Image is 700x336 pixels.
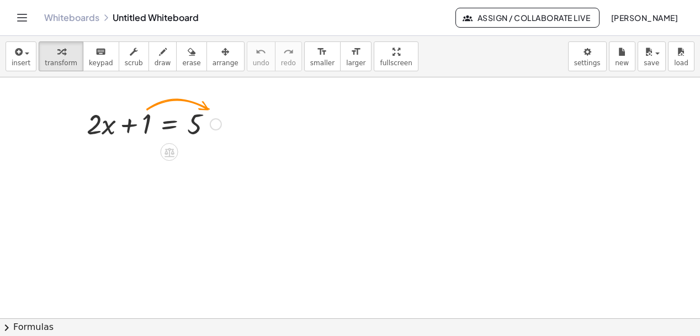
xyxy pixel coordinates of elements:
i: format_size [317,45,327,59]
span: undo [253,59,269,67]
span: insert [12,59,30,67]
span: load [674,59,688,67]
span: redo [281,59,296,67]
span: erase [182,59,200,67]
i: format_size [351,45,361,59]
div: Apply the same math to both sides of the equation [161,143,178,161]
button: Assign / Collaborate Live [455,8,600,28]
span: fullscreen [380,59,412,67]
span: scrub [125,59,143,67]
button: format_sizelarger [340,41,372,71]
a: Whiteboards [44,12,99,23]
span: save [644,59,659,67]
button: transform [39,41,83,71]
button: load [668,41,694,71]
button: [PERSON_NAME] [602,8,687,28]
i: redo [283,45,294,59]
i: keyboard [96,45,106,59]
button: undoundo [247,41,275,71]
span: Assign / Collaborate Live [465,13,590,23]
button: scrub [119,41,149,71]
span: smaller [310,59,335,67]
span: arrange [213,59,238,67]
button: fullscreen [374,41,418,71]
i: undo [256,45,266,59]
span: draw [155,59,171,67]
button: Toggle navigation [13,9,31,27]
button: erase [176,41,206,71]
button: insert [6,41,36,71]
button: settings [568,41,607,71]
button: save [638,41,666,71]
span: new [615,59,629,67]
span: larger [346,59,365,67]
button: redoredo [275,41,302,71]
button: arrange [206,41,245,71]
span: transform [45,59,77,67]
button: draw [149,41,177,71]
button: format_sizesmaller [304,41,341,71]
span: settings [574,59,601,67]
button: keyboardkeypad [83,41,119,71]
button: new [609,41,635,71]
span: keypad [89,59,113,67]
span: [PERSON_NAME] [611,13,678,23]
